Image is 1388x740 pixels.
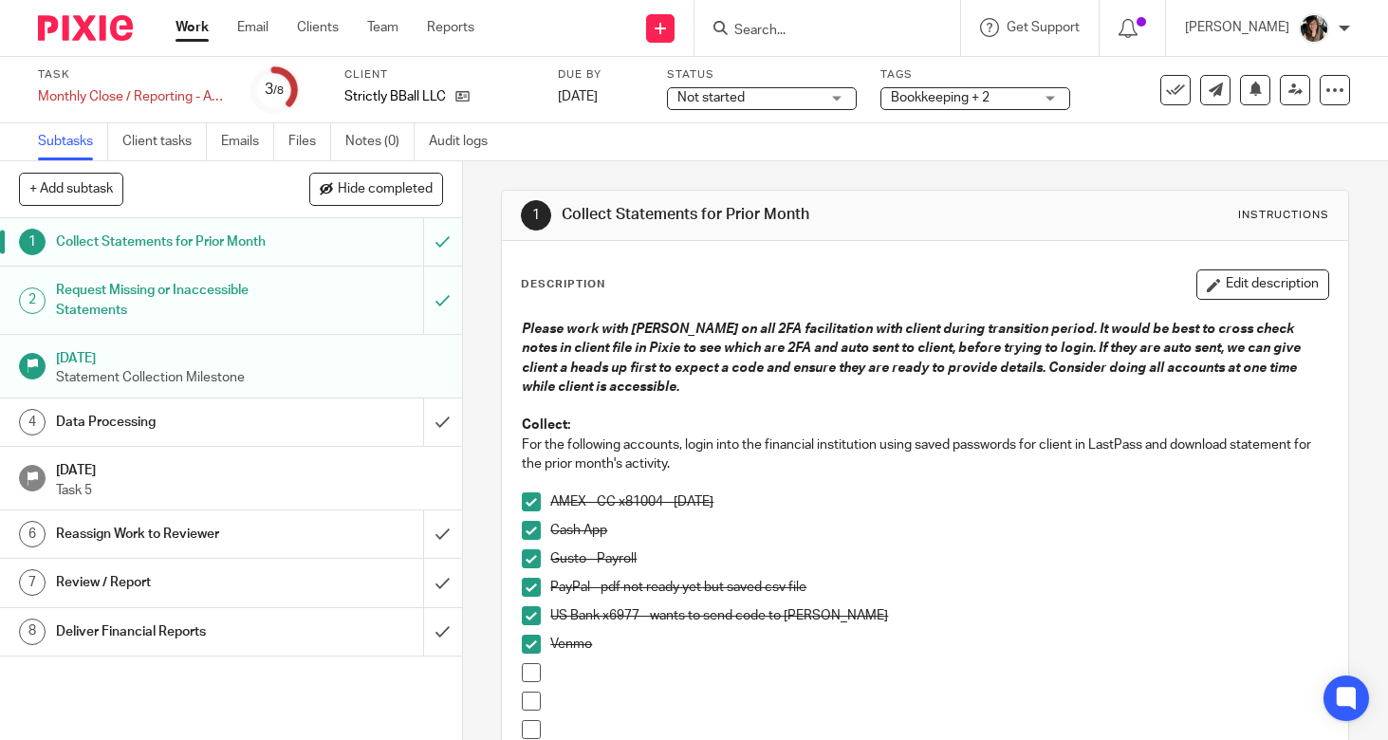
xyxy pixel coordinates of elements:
span: Bookkeeping + 2 [891,91,990,104]
h1: Reassign Work to Reviewer [56,520,288,548]
a: Emails [221,123,274,160]
div: Instructions [1238,208,1329,223]
p: PayPal - pdf not ready yet but saved csv file [550,578,1328,597]
h1: Deliver Financial Reports [56,618,288,646]
span: [DATE] [558,90,598,103]
a: Work [176,18,209,37]
div: Monthly Close / Reporting - August [38,87,228,106]
div: 3 [265,79,284,101]
p: [PERSON_NAME] [1185,18,1289,37]
button: + Add subtask [19,173,123,205]
label: Due by [558,67,643,83]
h1: Review / Report [56,568,288,597]
a: Reports [427,18,474,37]
h1: Data Processing [56,408,288,436]
p: Cash App [550,521,1328,540]
p: Statement Collection Milestone [56,368,443,387]
div: 6 [19,521,46,547]
p: AMEX - CC x81004 - [DATE] [550,492,1328,511]
a: Audit logs [429,123,502,160]
p: US Bank x6977 - wants to send code to [PERSON_NAME] [550,606,1328,625]
h1: Request Missing or Inaccessible Statements [56,276,288,324]
div: 8 [19,619,46,645]
p: Venmo [550,635,1328,654]
label: Status [667,67,857,83]
a: Team [367,18,398,37]
p: Strictly BBall LLC [344,87,446,106]
strong: Collect: [522,418,570,432]
span: Not started [677,91,745,104]
img: Pixie [38,15,133,41]
label: Client [344,67,534,83]
div: 1 [521,200,551,231]
div: 4 [19,409,46,435]
h1: [DATE] [56,456,443,480]
span: Hide completed [338,182,433,197]
p: Task 5 [56,481,443,500]
p: Gusto - Payroll [550,549,1328,568]
div: 1 [19,229,46,255]
input: Search [732,23,903,40]
a: Email [237,18,268,37]
h1: Collect Statements for Prior Month [56,228,288,256]
div: 7 [19,569,46,596]
p: Description [521,277,605,292]
h1: Collect Statements for Prior Month [562,205,966,225]
button: Hide completed [309,173,443,205]
button: Edit description [1196,269,1329,300]
a: Subtasks [38,123,108,160]
a: Files [288,123,331,160]
a: Notes (0) [345,123,415,160]
div: 2 [19,287,46,314]
a: Client tasks [122,123,207,160]
em: Please work with [PERSON_NAME] on all 2FA facilitation with client during transition period. It w... [522,323,1304,394]
label: Task [38,67,228,83]
p: For the following accounts, login into the financial institution using saved passwords for client... [522,435,1328,474]
label: Tags [880,67,1070,83]
img: IMG_2906.JPEG [1299,13,1329,44]
a: Clients [297,18,339,37]
h1: [DATE] [56,344,443,368]
span: Get Support [1007,21,1080,34]
small: /8 [273,85,284,96]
